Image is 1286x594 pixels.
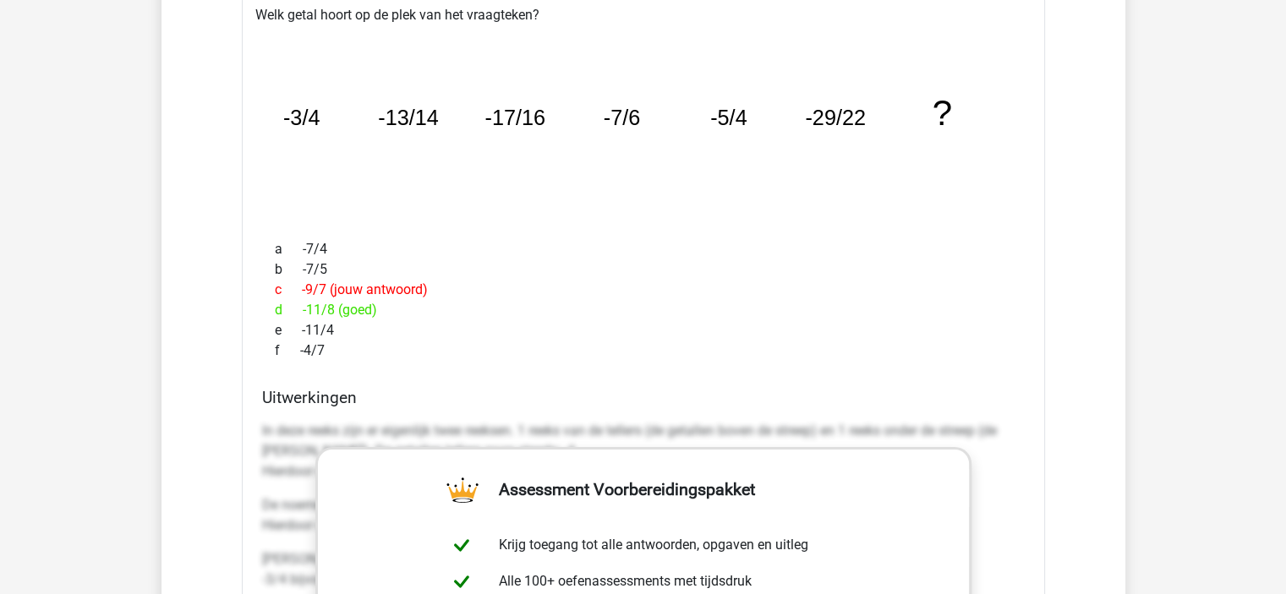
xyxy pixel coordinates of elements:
tspan: -29/22 [806,106,867,129]
div: -11/4 [262,320,1025,341]
span: e [275,320,302,341]
p: De noemers gaan steeds: +2 Hierdoor ontstaat de volgende reeks: [12, 14, 16, 18, 20, 22, 24] [262,495,1025,536]
div: -7/4 [262,239,1025,259]
span: b [275,259,303,280]
tspan: -17/16 [485,106,546,129]
tspan: -13/14 [378,106,439,129]
div: -11/8 (goed) [262,300,1025,320]
tspan: ? [933,93,953,133]
tspan: -3/4 [282,106,320,129]
p: In deze reeks zijn er eigenlijk twee reeksen. 1 reeks van de tellers (de getallen boven de streep... [262,421,1025,482]
span: c [275,280,302,300]
span: f [275,341,300,361]
h4: Uitwerkingen [262,388,1025,407]
p: [PERSON_NAME] goed hoe je de breuken in de reeks moet herschrijven om het patroon te herkennen. -... [262,549,1025,590]
div: -4/7 [262,341,1025,361]
tspan: -7/6 [604,106,641,129]
span: d [275,300,303,320]
span: a [275,239,303,259]
div: -9/7 (jouw antwoord) [262,280,1025,300]
tspan: -5/4 [711,106,748,129]
div: -7/5 [262,259,1025,280]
